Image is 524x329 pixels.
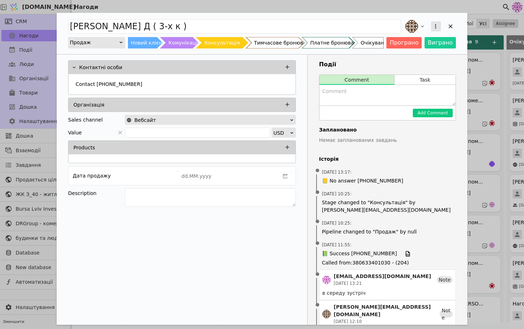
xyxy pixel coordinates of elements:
span: Note [439,276,451,283]
div: Тимчасове бронювання [254,37,316,48]
h3: Події [319,60,456,69]
h4: Історія [319,155,456,163]
div: Платне бронювання [310,37,363,48]
div: в середу зустріч [322,289,453,297]
span: • [314,184,321,202]
button: Програно [386,37,422,48]
img: online-store.svg [127,118,132,123]
span: [DATE] 13:17 : [322,169,351,175]
div: Продаж [70,37,119,47]
div: Add Opportunity [57,13,467,325]
span: 📒 No answer [PHONE_NUMBER] [322,177,403,185]
span: • [314,296,321,314]
span: [DATE] 10:25 : [322,220,351,226]
input: dd.MM.yyyy [178,171,279,181]
span: Вебсайт [134,115,156,125]
button: Виграно [425,37,456,48]
span: 📗 Success [PHONE_NUMBER] [322,250,397,258]
div: Очікування [361,37,390,48]
div: Description [68,188,125,198]
div: Консультація [204,37,240,48]
h4: Заплановано [319,126,456,134]
span: • [314,213,321,231]
img: de [322,276,331,284]
span: [DATE] 10:25 : [322,191,351,197]
p: Contact [PHONE_NUMBER] [76,81,142,88]
div: Новий клієнт [131,37,165,48]
p: Немає запланованих завдань [319,137,456,144]
div: Sales channel [68,115,103,125]
button: Task [395,75,456,85]
span: [DATE] 11:55 : [322,242,351,248]
span: Pipeline changed to "Продаж" by null [322,228,453,236]
svg: calender simple [283,174,288,179]
span: • [314,266,321,284]
span: Note [442,307,451,321]
span: Value [68,128,82,138]
div: USD [273,128,289,138]
div: [PERSON_NAME][EMAIL_ADDRESS][DOMAIN_NAME] [334,303,440,318]
img: an [322,310,331,318]
div: [DATE] 12:10 [334,318,440,325]
p: Контактні особи [79,64,122,71]
button: Comment [319,75,394,85]
div: Комунікація [168,37,200,48]
span: • [314,162,321,180]
p: Організація [73,101,104,109]
div: [EMAIL_ADDRESS][DOMAIN_NAME] [334,273,431,280]
button: Add Comment [413,109,453,117]
div: [DATE] 13:21 [334,280,431,287]
p: Products [73,144,95,151]
span: • [314,235,321,253]
span: Called from : 380633401030 - (204) [322,259,453,267]
div: Дата продажу [73,171,111,181]
span: Stage changed to "Консультація" by [PERSON_NAME][EMAIL_ADDRESS][DOMAIN_NAME] [322,199,453,214]
img: an [405,20,418,33]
